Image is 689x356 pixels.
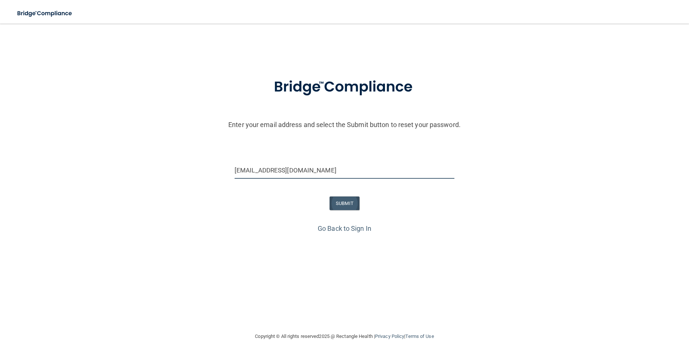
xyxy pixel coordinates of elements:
img: bridge_compliance_login_screen.278c3ca4.svg [259,68,431,106]
input: Email [235,162,454,179]
div: Copyright © All rights reserved 2025 @ Rectangle Health | | [210,325,480,348]
a: Privacy Policy [375,333,404,339]
a: Terms of Use [405,333,434,339]
img: bridge_compliance_login_screen.278c3ca4.svg [11,6,79,21]
button: SUBMIT [330,196,359,210]
a: Go Back to Sign In [318,225,371,232]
